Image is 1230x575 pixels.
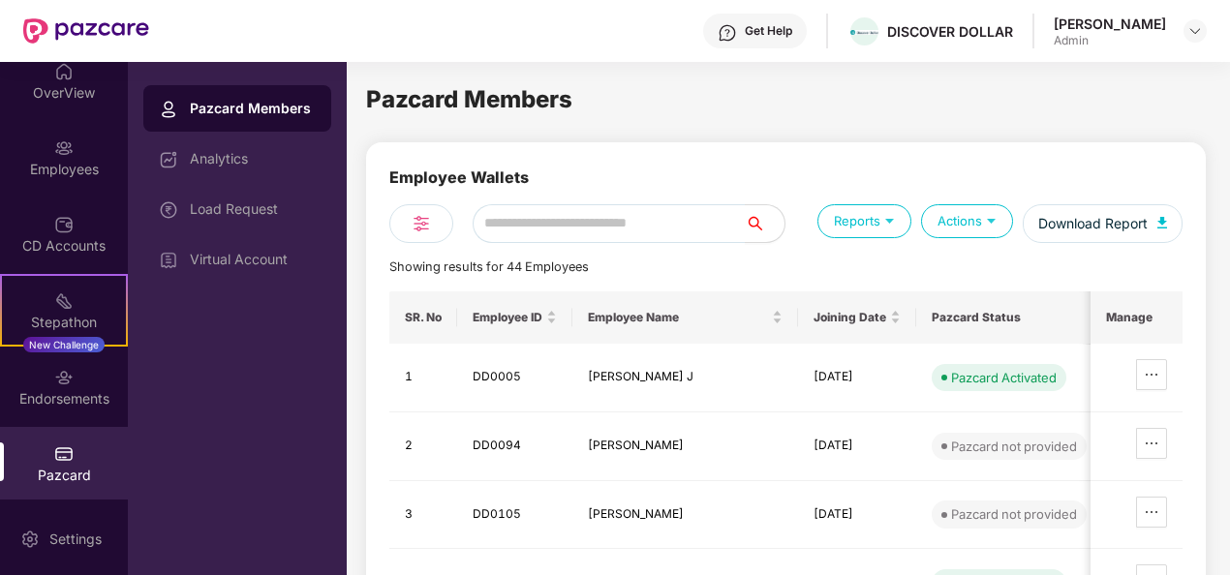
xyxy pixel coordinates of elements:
[814,310,886,325] span: Joining Date
[1137,504,1166,520] span: ellipsis
[1054,33,1166,48] div: Admin
[190,99,316,118] div: Pazcard Members
[457,291,572,344] th: Employee ID
[159,100,178,119] img: svg+xml;base64,PHN2ZyBpZD0iUHJvZmlsZSIgeG1sbnM9Imh0dHA6Ly93d3cudzMub3JnLzIwMDAvc3ZnIiB3aWR0aD0iMj...
[1137,367,1166,382] span: ellipsis
[54,215,74,234] img: svg+xml;base64,PHN2ZyBpZD0iQ0RfQWNjb3VudHMiIGRhdGEtbmFtZT0iQ0QgQWNjb3VudHMiIHhtbG5zPSJodHRwOi8vd3...
[54,444,74,464] img: svg+xml;base64,PHN2ZyBpZD0iUGF6Y2FyZCIgeG1sbnM9Imh0dHA6Ly93d3cudzMub3JnLzIwMDAvc3ZnIiB3aWR0aD0iMj...
[1136,428,1167,459] button: ellipsis
[798,481,916,550] td: [DATE]
[159,150,178,169] img: svg+xml;base64,PHN2ZyBpZD0iRGFzaGJvYXJkIiB4bWxucz0iaHR0cDovL3d3dy53My5vcmcvMjAwMC9zdmciIHdpZHRoPS...
[745,204,785,243] button: search
[389,166,529,204] div: Employee Wallets
[54,138,74,158] img: svg+xml;base64,PHN2ZyBpZD0iRW1wbG95ZWVzIiB4bWxucz0iaHR0cDovL3d3dy53My5vcmcvMjAwMC9zdmciIHdpZHRoPS...
[982,211,1000,229] img: svg+xml;base64,PHN2ZyB4bWxucz0iaHR0cDovL3d3dy53My5vcmcvMjAwMC9zdmciIHdpZHRoPSIxOSIgaGVpZ2h0PSIxOS...
[389,412,457,481] td: 2
[1091,291,1183,344] th: Manage
[2,313,126,332] div: Stepathon
[389,291,457,344] th: SR. No
[389,344,457,412] td: 1
[572,344,798,412] td: [PERSON_NAME] J
[410,212,433,235] img: svg+xml;base64,PHN2ZyB4bWxucz0iaHR0cDovL3d3dy53My5vcmcvMjAwMC9zdmciIHdpZHRoPSIyNCIgaGVpZ2h0PSIyNC...
[798,412,916,481] td: [DATE]
[389,259,589,274] span: Showing results for 44 Employees
[23,18,149,44] img: New Pazcare Logo
[1038,213,1148,234] span: Download Report
[718,23,737,43] img: svg+xml;base64,PHN2ZyBpZD0iSGVscC0zMngzMiIgeG1sbnM9Imh0dHA6Ly93d3cudzMub3JnLzIwMDAvc3ZnIiB3aWR0aD...
[1187,23,1203,39] img: svg+xml;base64,PHN2ZyBpZD0iRHJvcGRvd24tMzJ4MzIiIHhtbG5zPSJodHRwOi8vd3d3LnczLm9yZy8yMDAwL3N2ZyIgd2...
[572,481,798,550] td: [PERSON_NAME]
[951,368,1057,387] div: Pazcard Activated
[190,151,316,166] div: Analytics
[1136,497,1167,528] button: ellipsis
[572,412,798,481] td: [PERSON_NAME]
[850,30,878,35] img: download.png
[880,211,899,229] img: svg+xml;base64,PHN2ZyB4bWxucz0iaHR0cDovL3d3dy53My5vcmcvMjAwMC9zdmciIHdpZHRoPSIxOSIgaGVpZ2h0PSIxOS...
[1157,217,1167,228] img: svg+xml;base64,PHN2ZyB4bWxucz0iaHR0cDovL3d3dy53My5vcmcvMjAwMC9zdmciIHhtbG5zOnhsaW5rPSJodHRwOi8vd3...
[54,368,74,387] img: svg+xml;base64,PHN2ZyBpZD0iRW5kb3JzZW1lbnRzIiB4bWxucz0iaHR0cDovL3d3dy53My5vcmcvMjAwMC9zdmciIHdpZH...
[798,291,916,344] th: Joining Date
[745,23,792,39] div: Get Help
[817,204,911,238] div: Reports
[1023,204,1183,243] button: Download Report
[921,204,1013,238] div: Actions
[745,216,784,231] span: search
[1137,436,1166,451] span: ellipsis
[457,344,572,412] td: DD0005
[190,201,316,217] div: Load Request
[54,291,74,311] img: svg+xml;base64,PHN2ZyB4bWxucz0iaHR0cDovL3d3dy53My5vcmcvMjAwMC9zdmciIHdpZHRoPSIyMSIgaGVpZ2h0PSIyMC...
[190,252,316,267] div: Virtual Account
[159,251,178,270] img: svg+xml;base64,PHN2ZyBpZD0iVmlydHVhbF9BY2NvdW50IiBkYXRhLW5hbWU9IlZpcnR1YWwgQWNjb3VudCIgeG1sbnM9Im...
[798,344,916,412] td: [DATE]
[473,310,542,325] span: Employee ID
[20,530,40,549] img: svg+xml;base64,PHN2ZyBpZD0iU2V0dGluZy0yMHgyMCIgeG1sbnM9Imh0dHA6Ly93d3cudzMub3JnLzIwMDAvc3ZnIiB3aW...
[457,412,572,481] td: DD0094
[951,437,1077,456] div: Pazcard not provided
[1136,359,1167,390] button: ellipsis
[588,310,768,325] span: Employee Name
[159,200,178,220] img: svg+xml;base64,PHN2ZyBpZD0iTG9hZF9SZXF1ZXN0IiBkYXRhLW5hbWU9IkxvYWQgUmVxdWVzdCIgeG1sbnM9Imh0dHA6Ly...
[366,85,572,113] span: Pazcard Members
[457,481,572,550] td: DD0105
[916,291,1102,344] th: Pazcard Status
[951,504,1077,524] div: Pazcard not provided
[887,22,1013,41] div: DISCOVER DOLLAR
[389,481,457,550] td: 3
[23,337,105,352] div: New Challenge
[54,62,74,81] img: svg+xml;base64,PHN2ZyBpZD0iSG9tZSIgeG1sbnM9Imh0dHA6Ly93d3cudzMub3JnLzIwMDAvc3ZnIiB3aWR0aD0iMjAiIG...
[572,291,798,344] th: Employee Name
[1054,15,1166,33] div: [PERSON_NAME]
[44,530,108,549] div: Settings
